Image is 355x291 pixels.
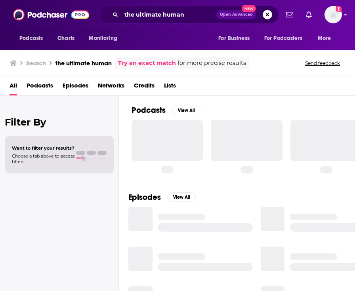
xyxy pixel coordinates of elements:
span: New [242,5,256,12]
span: Choose a tab above to access filters. [12,153,74,164]
input: Search podcasts, credits, & more... [121,8,216,21]
a: EpisodesView All [128,192,196,202]
div: Search podcasts, credits, & more... [99,6,279,24]
span: Want to filter your results? [12,145,74,151]
span: Monitoring [89,33,117,44]
button: open menu [83,31,127,46]
a: Show notifications dropdown [283,8,296,21]
svg: Add a profile image [336,6,342,12]
span: More [318,33,331,44]
a: Show notifications dropdown [303,8,315,21]
a: Lists [164,79,176,95]
button: Show profile menu [324,6,342,23]
a: PodcastsView All [132,105,200,115]
button: Open AdvancedNew [216,10,256,19]
span: for more precise results [177,59,246,68]
span: Podcasts [19,33,43,44]
span: Logged in as alignPR [324,6,342,23]
img: Podchaser - Follow, Share and Rate Podcasts [13,7,89,22]
button: open menu [312,31,341,46]
h2: Episodes [128,192,161,202]
a: Charts [52,31,79,46]
a: Episodes [63,79,88,95]
a: Credits [134,79,155,95]
button: open menu [213,31,260,46]
span: Charts [57,33,74,44]
a: All [10,79,17,95]
span: Open Advanced [220,13,253,17]
a: Networks [98,79,124,95]
button: View All [172,106,200,115]
a: Try an exact match [118,59,176,68]
h2: Podcasts [132,105,166,115]
h3: the ultimate human [55,59,112,67]
button: View All [167,192,196,202]
span: For Business [218,33,250,44]
img: User Profile [324,6,342,23]
button: Send feedback [303,60,342,67]
a: Podcasts [27,79,53,95]
h3: Search [26,59,46,67]
button: open menu [259,31,314,46]
h2: Filter By [5,116,114,128]
span: For Podcasters [264,33,302,44]
button: open menu [14,31,53,46]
